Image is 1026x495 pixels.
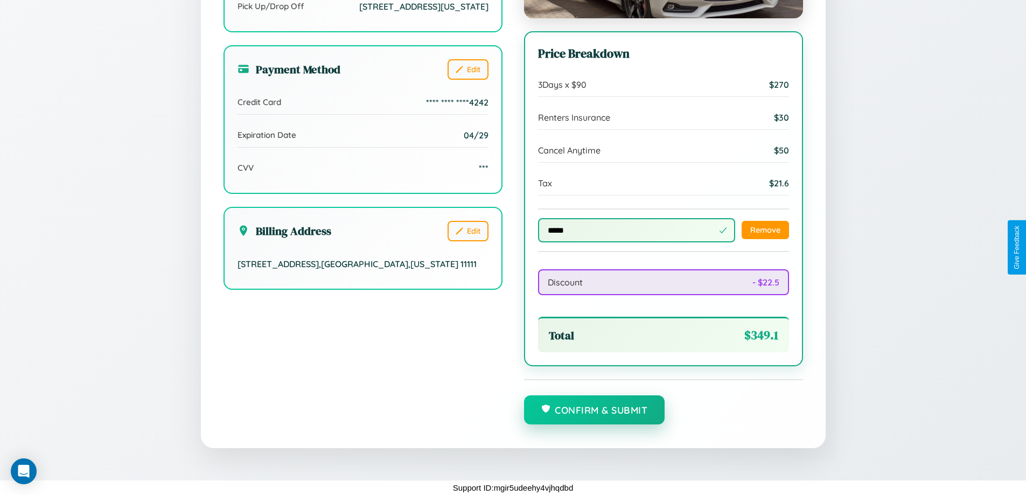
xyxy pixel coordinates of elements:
[238,259,477,269] span: [STREET_ADDRESS] , [GEOGRAPHIC_DATA] , [US_STATE] 11111
[464,130,488,141] span: 04/29
[238,130,296,140] span: Expiration Date
[1013,226,1021,269] div: Give Feedback
[774,145,789,156] span: $ 50
[538,112,610,123] span: Renters Insurance
[538,145,601,156] span: Cancel Anytime
[752,277,779,288] span: - $ 22.5
[448,59,488,80] button: Edit
[769,79,789,90] span: $ 270
[448,221,488,241] button: Edit
[238,223,331,239] h3: Billing Address
[538,45,789,62] h3: Price Breakdown
[769,178,789,189] span: $ 21.6
[238,1,304,11] span: Pick Up/Drop Off
[538,178,552,189] span: Tax
[238,163,254,173] span: CVV
[742,221,789,239] button: Remove
[538,79,587,90] span: 3 Days x $ 90
[548,277,583,288] span: Discount
[774,112,789,123] span: $ 30
[359,1,488,12] span: [STREET_ADDRESS][US_STATE]
[549,327,574,343] span: Total
[238,97,281,107] span: Credit Card
[524,395,665,424] button: Confirm & Submit
[453,480,573,495] p: Support ID: mgir5udeehy4vjhqdbd
[238,61,340,77] h3: Payment Method
[744,327,778,344] span: $ 349.1
[11,458,37,484] div: Open Intercom Messenger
